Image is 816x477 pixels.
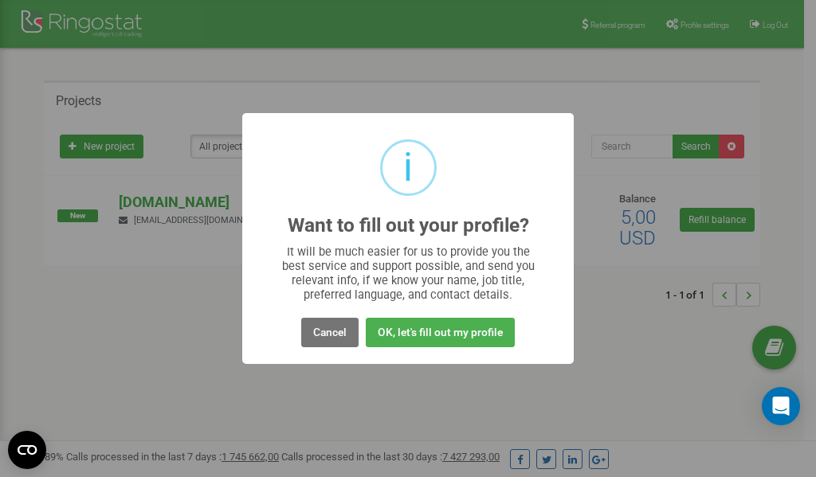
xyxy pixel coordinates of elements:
div: i [403,142,413,194]
button: Cancel [301,318,359,347]
div: It will be much easier for us to provide you the best service and support possible, and send you ... [274,244,543,302]
button: OK, let's fill out my profile [366,318,515,347]
div: Open Intercom Messenger [762,387,800,425]
h2: Want to fill out your profile? [288,215,529,237]
button: Open CMP widget [8,431,46,469]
